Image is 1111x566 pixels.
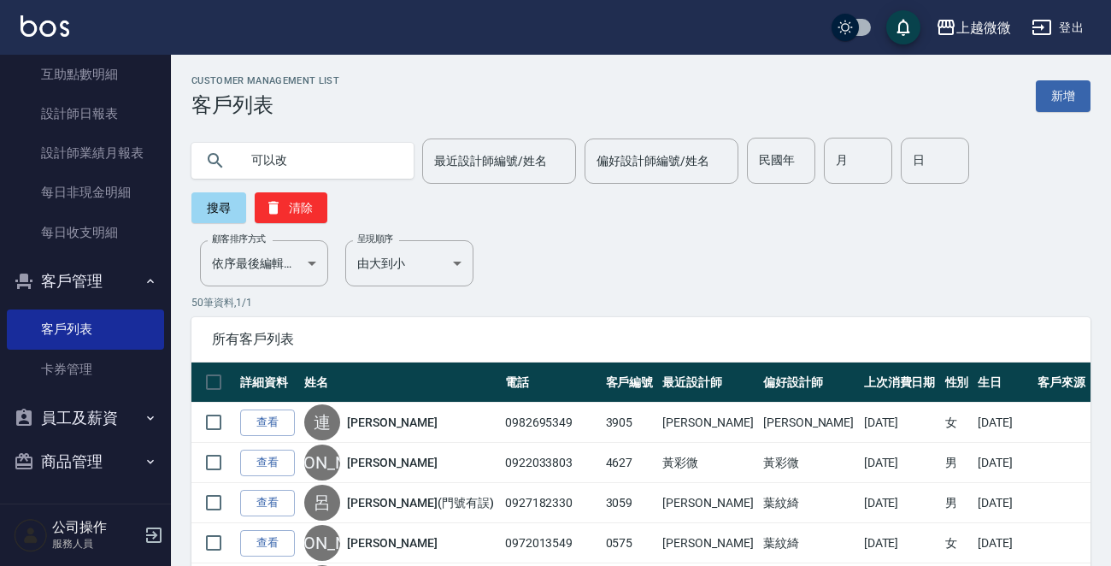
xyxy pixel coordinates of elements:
[658,403,759,443] td: [PERSON_NAME]
[347,534,438,551] a: [PERSON_NAME]
[602,403,659,443] td: 3905
[941,403,973,443] td: 女
[941,443,973,483] td: 男
[52,519,139,536] h5: 公司操作
[7,259,164,304] button: 客戶管理
[941,523,973,563] td: 女
[973,523,1033,563] td: [DATE]
[191,75,339,86] h2: Customer Management List
[759,363,860,403] th: 偏好設計師
[7,173,164,212] a: 每日非現金明細
[7,55,164,94] a: 互助點數明細
[7,439,164,484] button: 商品管理
[602,523,659,563] td: 0575
[200,240,328,286] div: 依序最後編輯時間
[191,192,246,223] button: 搜尋
[759,403,860,443] td: [PERSON_NAME]
[212,331,1070,348] span: 所有客戶列表
[658,483,759,523] td: [PERSON_NAME]
[212,233,266,245] label: 顧客排序方式
[860,443,941,483] td: [DATE]
[347,414,438,431] a: [PERSON_NAME]
[860,523,941,563] td: [DATE]
[304,525,340,561] div: [PERSON_NAME]
[602,483,659,523] td: 3059
[347,494,494,511] a: [PERSON_NAME](門號有誤)
[345,240,473,286] div: 由大到小
[501,443,602,483] td: 0922033803
[860,483,941,523] td: [DATE]
[191,295,1090,310] p: 50 筆資料, 1 / 1
[956,17,1011,38] div: 上越微微
[7,350,164,389] a: 卡券管理
[357,233,393,245] label: 呈現順序
[973,403,1033,443] td: [DATE]
[240,530,295,557] a: 查看
[973,443,1033,483] td: [DATE]
[191,93,339,117] h3: 客戶列表
[501,363,602,403] th: 電話
[239,138,400,184] input: 搜尋關鍵字
[7,133,164,173] a: 設計師業績月報表
[1033,363,1090,403] th: 客戶來源
[240,450,295,476] a: 查看
[240,410,295,436] a: 查看
[860,363,941,403] th: 上次消費日期
[14,518,48,552] img: Person
[886,10,920,44] button: save
[929,10,1018,45] button: 上越微微
[300,363,501,403] th: 姓名
[501,403,602,443] td: 0982695349
[941,483,973,523] td: 男
[304,485,340,521] div: 呂
[501,483,602,523] td: 0927182330
[7,213,164,252] a: 每日收支明細
[501,523,602,563] td: 0972013549
[860,403,941,443] td: [DATE]
[759,443,860,483] td: 黃彩微
[236,363,300,403] th: 詳細資料
[52,536,139,551] p: 服務人員
[941,363,973,403] th: 性別
[7,310,164,349] a: 客戶列表
[602,443,659,483] td: 4627
[7,396,164,440] button: 員工及薪資
[1025,12,1090,44] button: 登出
[658,363,759,403] th: 最近設計師
[973,483,1033,523] td: [DATE]
[240,490,295,516] a: 查看
[973,363,1033,403] th: 生日
[602,363,659,403] th: 客戶編號
[1036,80,1090,112] a: 新增
[658,523,759,563] td: [PERSON_NAME]
[304,404,340,440] div: 連
[658,443,759,483] td: 黃彩微
[759,523,860,563] td: 葉紋綺
[255,192,327,223] button: 清除
[304,445,340,481] div: [PERSON_NAME]
[347,454,438,471] a: [PERSON_NAME]
[759,483,860,523] td: 葉紋綺
[21,15,69,37] img: Logo
[7,94,164,133] a: 設計師日報表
